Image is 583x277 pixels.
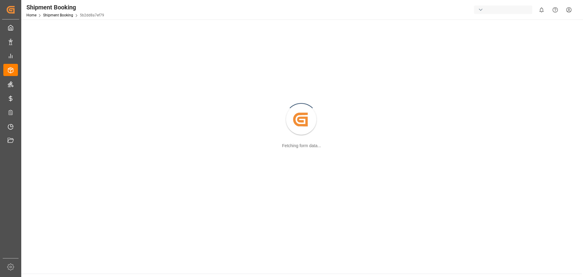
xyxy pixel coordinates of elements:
[282,143,321,149] div: Fetching form data...
[43,13,73,17] a: Shipment Booking
[535,3,548,17] button: show 0 new notifications
[548,3,562,17] button: Help Center
[26,3,104,12] div: Shipment Booking
[26,13,36,17] a: Home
